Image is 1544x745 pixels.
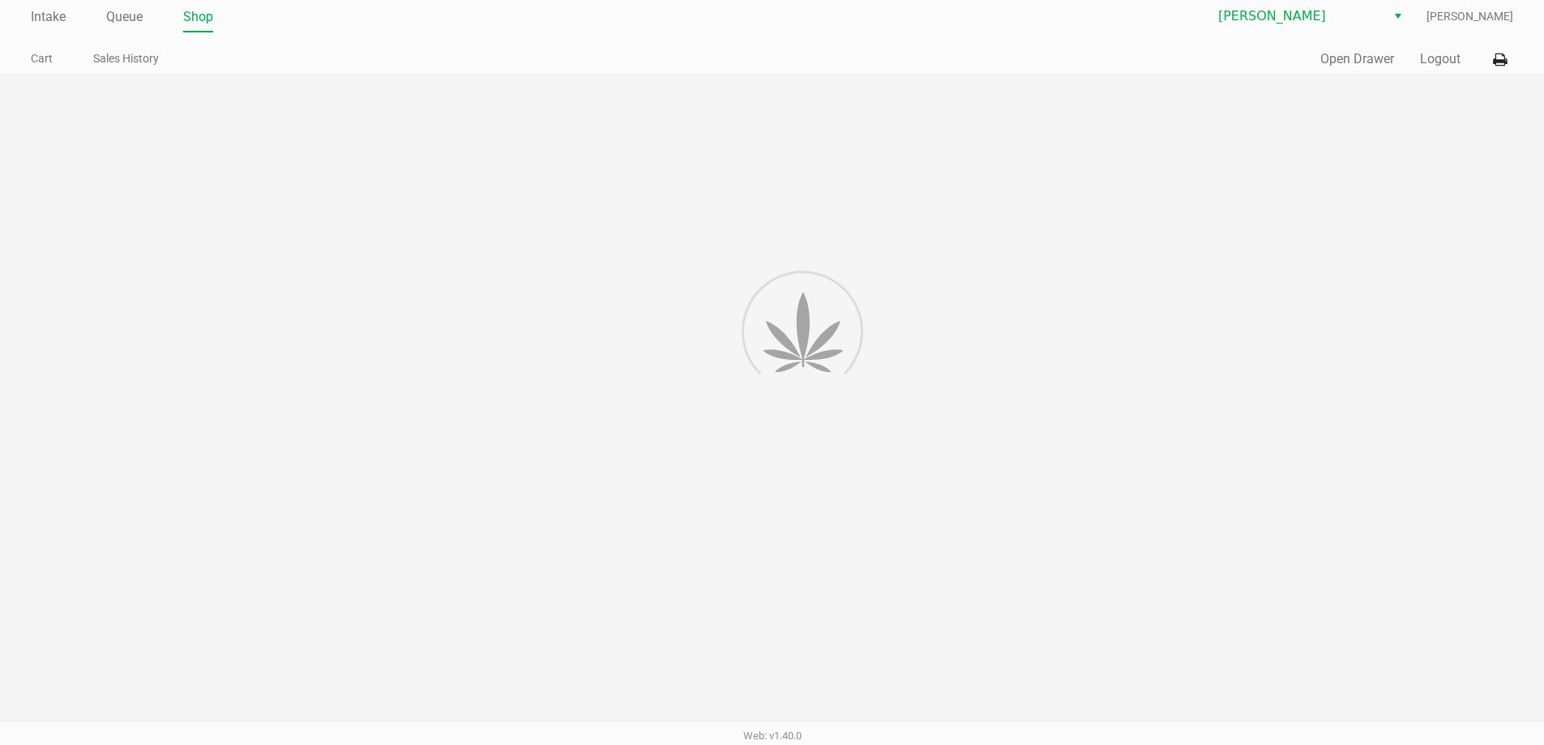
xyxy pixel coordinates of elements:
a: Cart [31,49,53,69]
button: Logout [1420,49,1461,69]
a: Sales History [93,49,159,69]
a: Queue [106,6,143,28]
a: Intake [31,6,66,28]
a: Shop [183,6,213,28]
button: Open Drawer [1320,49,1394,69]
span: Web: v1.40.0 [743,730,802,742]
button: Select [1386,2,1409,31]
span: [PERSON_NAME] [1426,8,1513,25]
span: [PERSON_NAME] [1218,6,1376,26]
